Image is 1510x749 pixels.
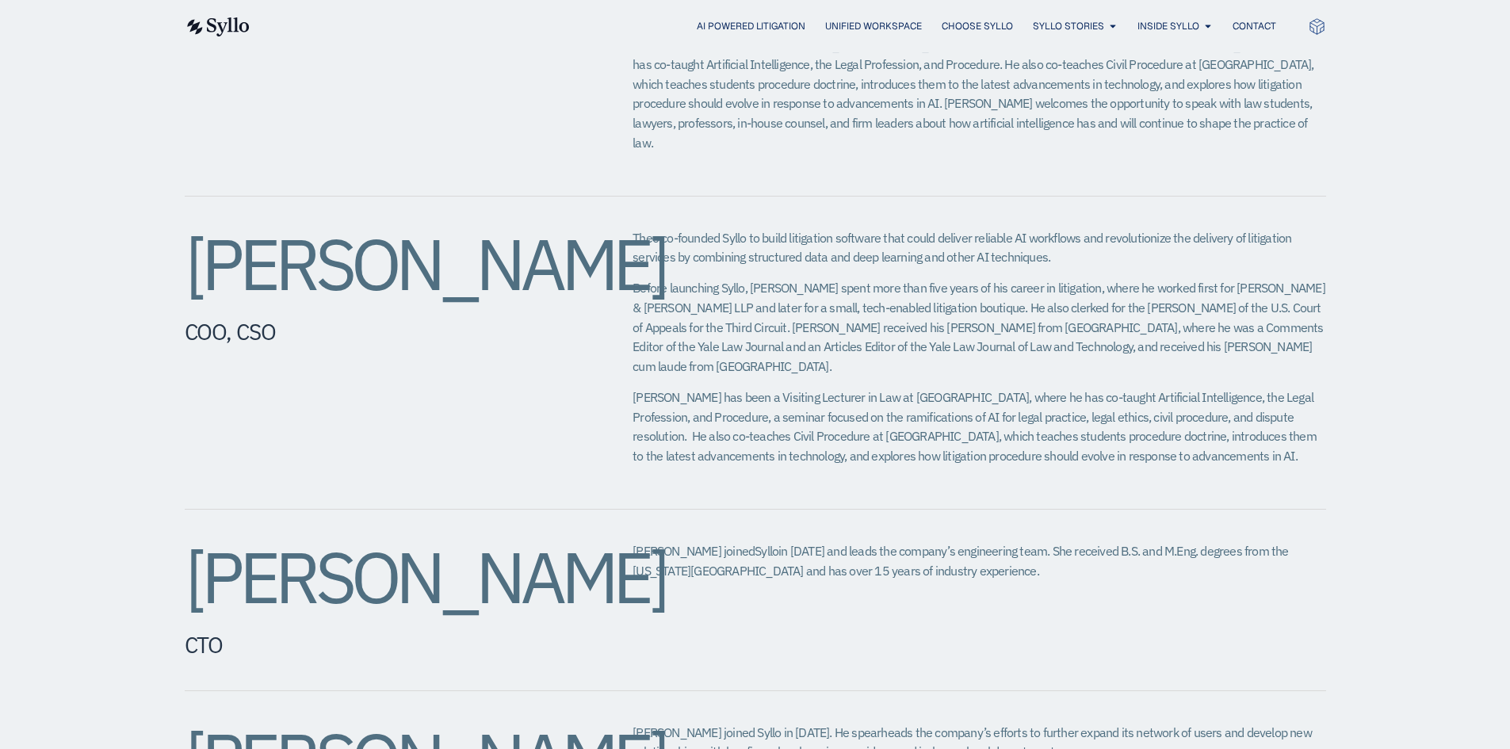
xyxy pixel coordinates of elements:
[281,19,1276,34] nav: Menu
[185,17,250,36] img: syllo
[185,319,570,346] h5: COO, CSO
[633,543,1288,579] span: in [DATE] and leads the company’s engineering team. She received B.S. and M.Eng. degrees from the...
[281,19,1276,34] div: Menu Toggle
[185,228,570,300] h2: [PERSON_NAME]​
[1233,19,1276,33] a: Contact
[755,543,778,559] span: Syllo
[185,632,570,659] h5: CTO
[825,19,922,33] a: Unified Workspace
[633,230,1291,266] span: Theo co-founded Syllo to build litigation software that could deliver reliable AI workflows and r...
[1037,563,1039,579] span: .
[942,19,1013,33] a: Choose Syllo
[1033,19,1104,33] a: Syllo Stories
[633,389,1317,464] span: [PERSON_NAME] has been a Visiting Lecturer in Law at [GEOGRAPHIC_DATA], where he has co-taught Ar...
[185,541,570,613] h2: [PERSON_NAME]
[1137,19,1199,33] a: Inside Syllo
[633,16,1325,152] p: [PERSON_NAME] received a [PERSON_NAME] magna cum laude and Order of the Coif from [GEOGRAPHIC_DAT...
[697,19,805,33] a: AI Powered Litigation
[633,543,755,559] span: [PERSON_NAME] joined
[633,280,1325,374] span: Before launching Syllo, [PERSON_NAME] spent more than five years of his career in litigation, whe...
